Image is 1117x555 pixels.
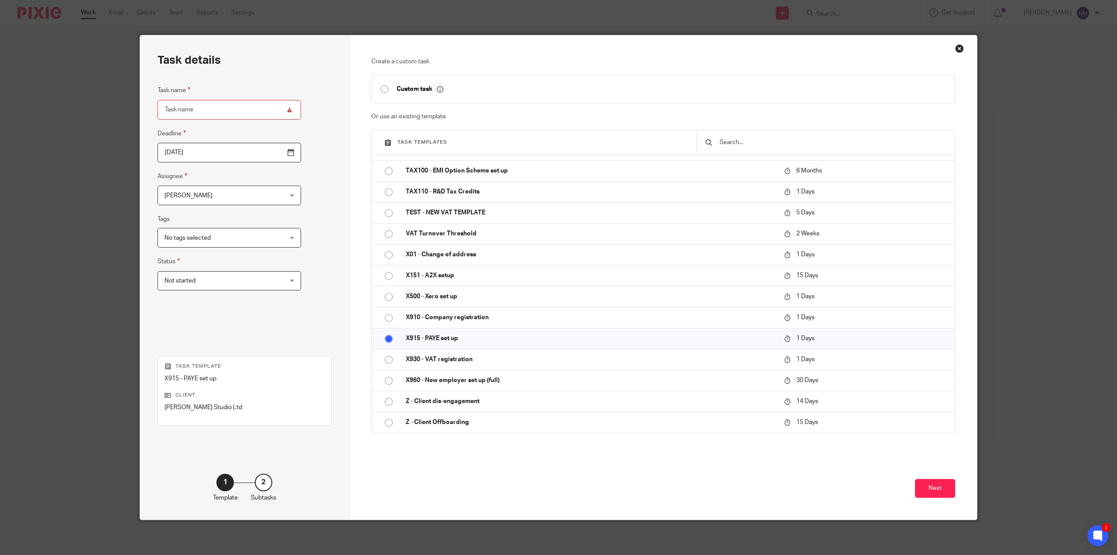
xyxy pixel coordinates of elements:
[158,256,180,266] label: Status
[796,377,818,383] span: 30 Days
[164,392,325,399] p: Client
[158,53,221,68] h2: Task details
[406,292,776,301] p: X500 - Xero set up
[796,272,818,279] span: 15 Days
[406,418,776,427] p: Z - Client Offboarding
[796,420,818,426] span: 15 Days
[406,313,776,322] p: X910 - Company registration
[796,168,822,174] span: 6 Months
[158,100,301,120] input: Task name
[164,363,325,370] p: Task template
[796,252,815,258] span: 1 Days
[164,193,212,199] span: [PERSON_NAME]
[406,397,776,406] p: Z - Client dis-engagement
[796,398,818,404] span: 14 Days
[796,314,815,321] span: 1 Days
[251,493,276,502] p: Subtasks
[371,112,956,121] p: Or use an existing template
[796,356,815,362] span: 1 Days
[406,250,776,259] p: X01 - Change of address
[255,474,272,491] div: 2
[213,493,238,502] p: Template
[406,229,776,238] p: VAT Turnover Threshold
[397,140,447,145] span: Task templates
[216,474,234,491] div: 1
[406,208,776,217] p: TEST - NEW VAT TEMPLATE
[796,189,815,195] span: 1 Days
[915,479,955,498] button: Next
[406,271,776,280] p: X151 - A2X setup
[158,85,190,95] label: Task name
[406,334,776,343] p: X915 - PAYE set up
[406,376,776,385] p: X960 - New employer set up (full)
[158,171,187,181] label: Assignee
[796,335,815,341] span: 1 Days
[397,85,443,93] p: Custom task
[719,138,946,147] input: Search...
[796,293,815,300] span: 1 Days
[1102,523,1110,532] div: 1
[406,187,776,196] p: TAX110 - R&D Tax Credits
[158,143,301,162] input: Pick a date
[158,215,170,224] label: Tags
[164,235,211,241] span: No tags selected
[164,403,325,412] p: [PERSON_NAME] Studio Ltd
[406,166,776,175] p: TAX100 - EMI Option Scheme set up
[158,128,186,138] label: Deadline
[406,355,776,364] p: X930 - VAT registration
[955,44,964,53] div: Close this dialog window
[796,210,815,216] span: 5 Days
[164,374,325,383] p: X915 - PAYE set up
[164,278,195,284] span: Not started
[371,57,956,66] p: Create a custom task
[796,231,819,237] span: 2 Weeks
